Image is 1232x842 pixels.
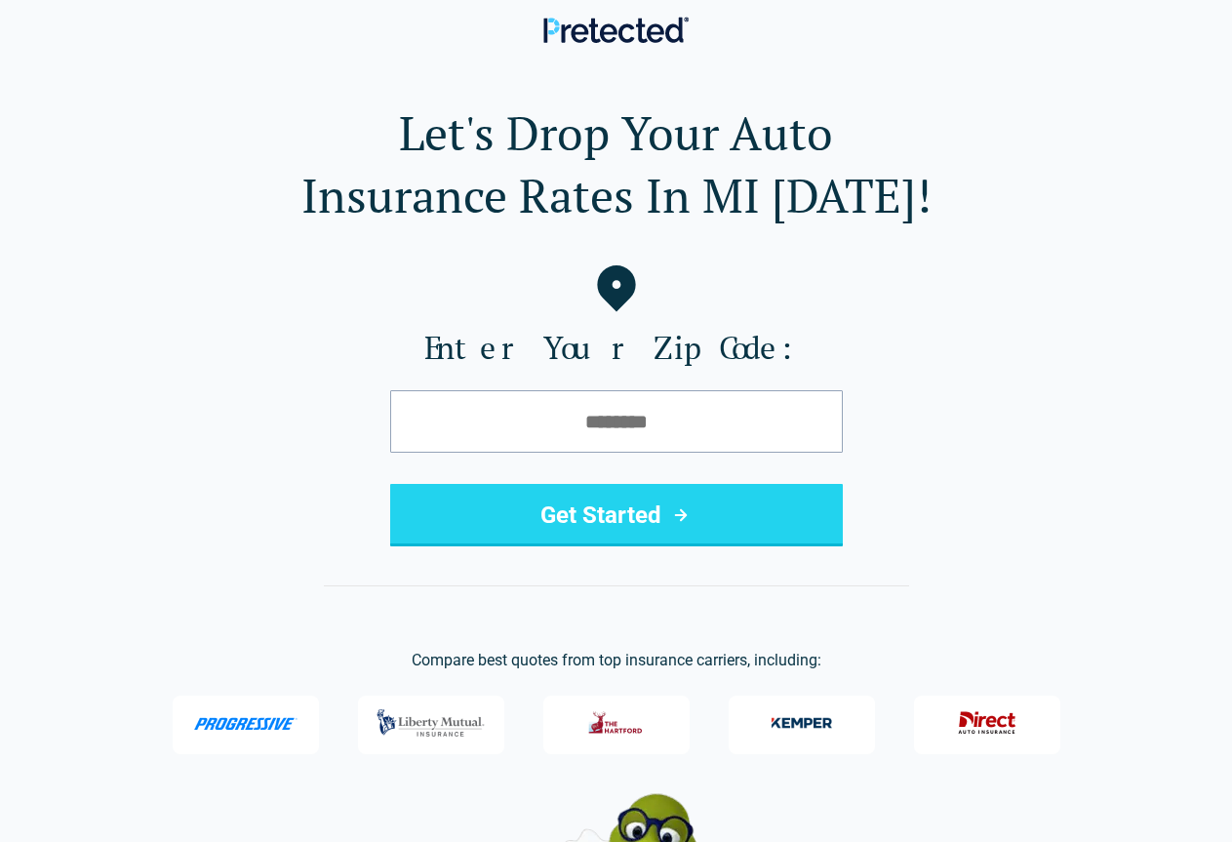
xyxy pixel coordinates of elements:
h1: Let's Drop Your Auto Insurance Rates In MI [DATE]! [31,101,1201,226]
img: Direct General [948,702,1026,743]
button: Get Started [390,484,843,546]
img: Liberty Mutual [372,700,490,746]
img: The Hartford [577,702,656,743]
label: Enter Your Zip Code: [31,328,1201,367]
img: Progressive [193,717,298,731]
img: Kemper [763,702,841,743]
p: Compare best quotes from top insurance carriers, including: [31,649,1201,672]
img: Pretected [543,17,689,43]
